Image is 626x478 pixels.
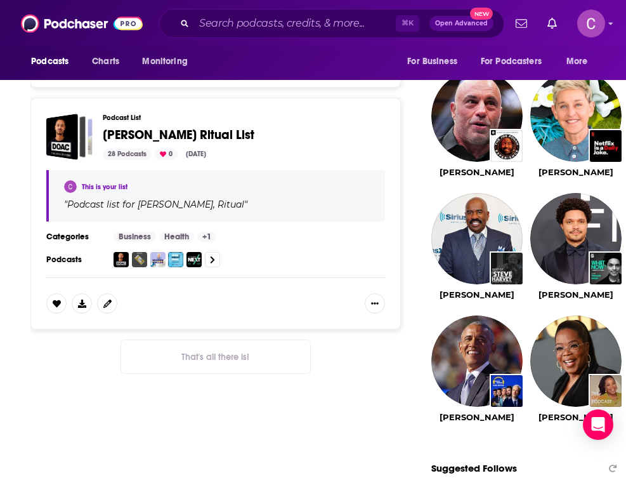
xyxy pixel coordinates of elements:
[103,127,254,143] span: [PERSON_NAME] Ritual List
[491,253,523,284] img: Best of The Steve Harvey Morning Show
[431,462,517,474] span: Suggested Follows
[133,50,204,74] button: open menu
[530,70,622,162] img: Ellen DeGeneres
[67,199,244,210] span: Podcast list for [PERSON_NAME], Ritual
[398,50,473,74] button: open menu
[473,50,560,74] button: open menu
[168,252,183,267] img: Your Next Move
[542,13,562,34] a: Show notifications dropdown
[511,13,532,34] a: Show notifications dropdown
[197,232,216,242] a: +1
[435,20,488,27] span: Open Advanced
[365,293,385,314] button: Show More Button
[181,149,211,160] div: [DATE]
[121,340,311,374] button: Nothing here.
[31,53,68,70] span: Podcasts
[46,232,103,242] h3: Categories
[590,375,622,407] img: The Oprah Podcast
[431,193,523,284] img: Steve Harvey
[21,11,143,36] img: Podchaser - Follow, Share and Rate Podcasts
[64,199,247,210] span: " "
[590,130,622,162] img: Netflix Is A Daily Joke
[440,289,514,300] a: Steve Harvey
[46,255,103,265] h3: Podcasts
[396,15,419,32] span: ⌘ K
[558,50,604,74] button: open menu
[440,167,514,177] a: Joe Rogan
[103,114,375,122] h3: Podcast List
[470,8,493,20] span: New
[538,167,613,177] a: Ellen DeGeneres
[150,252,166,267] img: Million Dollar Breakthrough
[577,10,605,37] img: User Profile
[590,253,622,284] img: What Now? with Trevor Noah
[577,10,605,37] button: Show profile menu
[159,9,504,38] div: Search podcasts, credits, & more...
[84,50,127,74] a: Charts
[103,128,254,142] a: [PERSON_NAME] Ritual List
[159,232,194,242] a: Health
[538,289,613,300] a: Trevor Noah
[407,53,457,70] span: For Business
[64,180,77,193] img: cristina11881
[431,315,523,407] img: Barack Obama
[155,149,178,160] div: 0
[194,13,396,34] input: Search podcasts, credits, & more...
[142,53,187,70] span: Monitoring
[538,412,613,422] a: Oprah Winfrey
[566,53,588,70] span: More
[92,53,119,70] span: Charts
[186,252,202,267] img: Leadership Next
[491,130,523,162] img: The Joe Rogan Experience
[114,232,156,242] a: Business
[114,252,129,267] img: The Diary Of A CEO with Steven Bartlett
[481,53,542,70] span: For Podcasters
[431,70,523,162] img: Joe Rogan
[577,10,605,37] span: Logged in as cristina11881
[583,409,613,440] div: Open Intercom Messenger
[429,16,493,31] button: Open AdvancedNew
[46,114,93,160] a: Katerina Schneider Ritual List
[530,193,622,284] img: Trevor Noah
[132,252,147,267] img: How I Built This with Guy Raz
[440,412,514,422] a: Barack Obama
[82,183,127,191] a: This is your list
[491,375,523,407] img: The Daily Show: Ears Edition
[22,50,85,74] button: open menu
[103,149,152,160] div: 28 Podcasts
[530,315,622,407] img: Oprah Winfrey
